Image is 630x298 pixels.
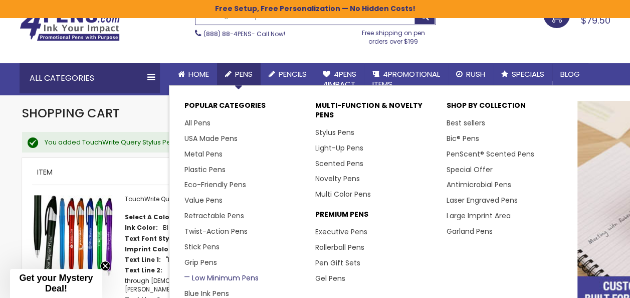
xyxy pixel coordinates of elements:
[184,242,220,252] a: Stick Pens
[125,266,162,274] dt: Text Line 2
[184,195,223,205] a: Value Pens
[372,69,440,89] span: 4PROMOTIONAL ITEMS
[315,174,360,184] a: Novelty Pens
[279,69,307,79] span: Pencils
[163,224,180,232] dd: Black
[446,118,485,128] a: Best sellers
[261,63,315,85] a: Pencils
[446,149,534,159] a: PenScent® Scented Pens
[552,63,588,85] a: Blog
[315,127,354,137] a: Stylus Pens
[364,63,448,96] a: 4PROMOTIONALITEMS
[203,30,252,38] a: (888) 88-4PENS
[315,210,436,224] p: Premium Pens
[315,242,364,252] a: Rollerball Pens
[448,63,493,85] a: Rush
[19,273,93,293] span: Get your Mystery Deal!
[184,273,259,283] a: Low Minimum Pens
[446,180,511,190] a: Antimicrobial Pens
[20,63,160,93] div: All Categories
[188,69,209,79] span: Home
[10,269,102,298] div: Get your Mystery Deal!Close teaser
[315,273,345,283] a: Gel Pens
[446,101,567,115] p: Shop By Collection
[37,167,53,177] span: Item
[184,211,244,221] a: Retractable Pens
[581,14,610,27] span: $79.50
[315,63,364,96] a: 4Pens4impact
[125,256,161,264] dt: Text Line 1
[560,69,580,79] span: Blog
[184,149,223,159] a: Metal Pens
[184,101,305,115] p: Popular Categories
[351,25,436,45] div: Free shipping on pen orders over $199
[170,63,217,85] a: Home
[184,257,217,267] a: Grip Pens
[20,9,120,41] img: 4Pens Custom Pens and Promotional Products
[323,69,356,89] span: 4Pens 4impact
[493,63,552,85] a: Specials
[315,189,371,199] a: Multi Color Pens
[184,133,238,143] a: USA Made Pens
[446,226,492,236] a: Garland Pens
[184,165,226,175] a: Plastic Pens
[125,245,173,253] dt: Imprint Color
[446,133,479,143] a: Bic® Pens
[125,195,211,203] a: TouchWrite Query Stylus Pen
[125,235,177,243] dt: Text Font Style
[446,195,517,205] a: Laser Engraved Pens
[184,226,248,236] a: Twist-Action Pens
[315,143,363,153] a: Light-Up Pens
[315,101,436,125] p: Multi-Function & Novelty Pens
[125,277,255,293] dd: through [DEMOGRAPHIC_DATA]" [PERSON_NAME] 4:13
[466,69,485,79] span: Rush
[22,105,120,121] span: Shopping Cart
[203,30,285,38] span: - Call Now!
[446,165,492,175] a: Special Offer
[217,63,261,85] a: Pens
[446,211,510,221] a: Large Imprint Area
[512,69,544,79] span: Specials
[125,213,174,221] dt: Select A Color
[184,118,211,128] a: All Pens
[32,195,115,278] img: TouchWrite Query Stylus Pen-Assorted
[166,256,224,264] dd: "I can do all things
[184,180,246,190] a: Eco-Friendly Pens
[315,258,360,268] a: Pen Gift Sets
[315,227,367,237] a: Executive Pens
[315,159,363,169] a: Scented Pens
[45,138,598,147] div: You added TouchWrite Query Stylus Pen to your shopping cart.
[100,261,110,271] button: Close teaser
[125,224,158,232] dt: Ink Color
[235,69,253,79] span: Pens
